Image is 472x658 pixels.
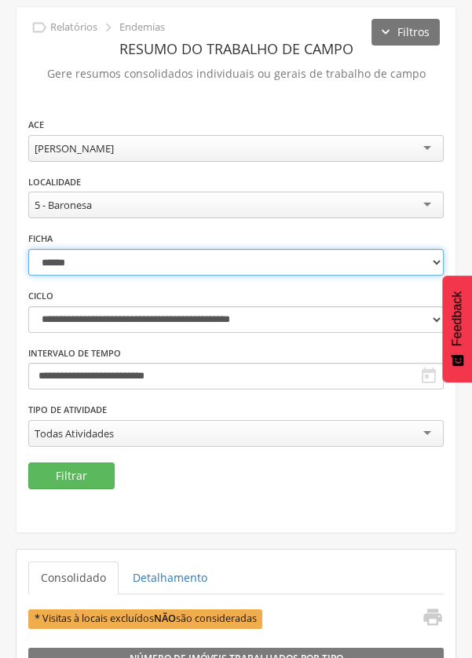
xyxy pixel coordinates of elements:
[28,35,444,63] header: Resumo do Trabalho de Campo
[100,19,117,36] i: 
[28,119,44,131] label: ACE
[50,21,97,34] p: Relatórios
[119,21,165,34] p: Endemias
[371,19,440,46] button: Filtros
[35,198,92,212] div: 5 - Baronesa
[28,347,121,360] label: Intervalo de Tempo
[442,276,472,382] button: Feedback - Mostrar pesquisa
[120,561,220,594] a: Detalhamento
[28,404,107,416] label: Tipo de Atividade
[28,462,115,489] button: Filtrar
[28,561,119,594] a: Consolidado
[419,367,438,386] i: 
[28,63,444,85] p: Gere resumos consolidados individuais ou gerais de trabalho de campo
[31,19,48,36] i: 
[28,176,81,188] label: Localidade
[28,609,262,629] span: * Visitas à locais excluídos são consideradas
[412,606,443,632] a: 
[28,232,53,245] label: Ficha
[35,426,114,440] div: Todas Atividades
[421,606,443,628] i: 
[28,290,53,302] label: Ciclo
[35,141,114,155] div: [PERSON_NAME]
[450,291,464,346] span: Feedback
[154,612,176,625] b: NÃO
